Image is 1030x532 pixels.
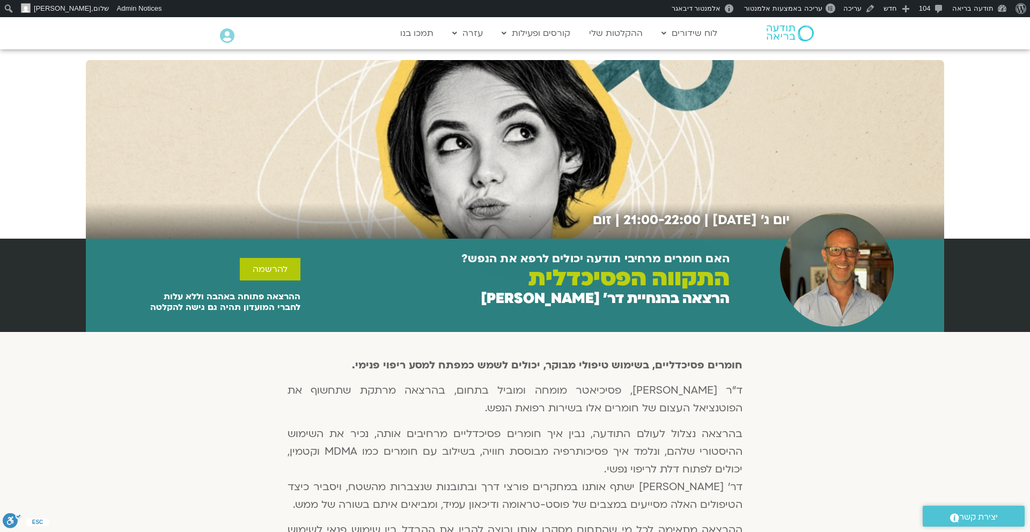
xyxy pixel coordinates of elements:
[34,4,91,12] span: [PERSON_NAME]
[86,291,300,313] p: ההרצאה פתוחה באהבה וללא עלות לחברי המועדון תהיה גם גישה להקלטה
[656,23,723,43] a: לוח שידורים
[584,23,648,43] a: ההקלטות שלי
[461,253,730,265] h2: האם חומרים מרחיבי תודעה יכולים לרפא את הנפש?
[447,23,488,43] a: עזרה
[481,291,730,307] h2: הרצאה בהנחיית דר׳ [PERSON_NAME]
[528,265,730,291] h2: התקווה הפסיכדלית
[352,358,742,372] strong: חומרים פסיכדליים, בשימוש טיפולי מבוקר, יכולים לשמש כמפתח למסע ריפוי פנימי.
[744,4,822,12] span: עריכה באמצעות אלמנטור
[959,510,998,524] span: יצירת קשר
[86,213,790,228] h2: יום ג׳ [DATE] | 21:00-22:00 | זום
[767,25,814,41] img: תודעה בריאה
[780,213,894,327] img: Untitled design (4)
[496,23,576,43] a: קורסים ופעילות
[395,23,439,43] a: תמכו בנו
[240,258,300,280] a: להרשמה
[288,425,742,514] p: בהרצאה נצלול לעולם התודעה, נבין איך חומרים פסיכדליים מרחיבים אותה, נכיר את השימוש ההיסטורי שלהם, ...
[288,382,742,417] p: ד"ר [PERSON_NAME], פסיכיאטר מומחה ומוביל בתחום, בהרצאה מרתקת שתחשוף את הפוטנציאל העצום של חומרים ...
[923,506,1025,527] a: יצירת קשר
[253,264,288,274] span: להרשמה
